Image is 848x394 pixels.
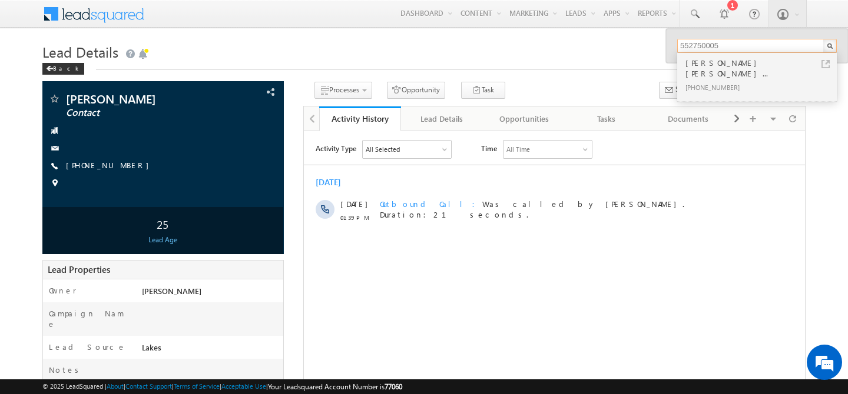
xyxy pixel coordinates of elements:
span: Contact [66,107,215,119]
span: Outbound Call [76,68,178,78]
span: 01:39 PM [37,81,72,92]
div: All Time [203,13,226,24]
span: 77060 [385,382,402,391]
span: Lead Details [42,42,118,61]
div: Documents [657,112,720,126]
div: Lead Age [45,235,280,245]
em: Start Chat [160,308,214,323]
div: All Selected [62,13,96,24]
div: All Selected [59,9,147,27]
div: 25 [45,213,280,235]
span: Time [177,9,193,26]
a: Contact Support [125,382,172,390]
span: [PERSON_NAME] [142,286,201,296]
a: Lead Details [401,106,483,131]
a: Activity History [319,106,402,131]
div: Lead Details [410,112,473,126]
span: Your Leadsquared Account Number is [268,382,402,391]
a: About [107,382,124,390]
span: Send Email [675,84,709,95]
div: Lakes [139,342,283,358]
button: Task [461,82,505,99]
label: Notes [49,365,83,375]
div: [DATE] [12,46,50,56]
div: Back [42,63,84,75]
div: Opportunities [493,112,555,126]
button: Send Email [659,82,714,99]
div: [PHONE_NUMBER] [683,80,841,94]
textarea: Type your message and hit 'Enter' [15,109,215,298]
label: Owner [49,285,77,296]
div: Chat with us now [61,62,198,77]
button: Processes [314,82,372,99]
label: Lead Source [49,342,126,352]
div: Minimize live chat window [193,6,221,34]
span: Activity Type [12,9,52,26]
div: Activity History [328,113,393,124]
span: Lead Properties [48,263,110,275]
label: Campaign Name [49,308,130,329]
img: d_60004797649_company_0_60004797649 [20,62,49,77]
div: [PERSON_NAME] [PERSON_NAME]... [683,56,841,80]
a: Back [42,62,90,72]
span: Was called by [PERSON_NAME]. Duration:21 seconds. [76,68,380,88]
a: Opportunities [483,106,566,131]
a: Acceptable Use [221,382,266,390]
a: Terms of Service [174,382,220,390]
div: Tasks [575,112,637,126]
span: [DATE] [37,68,63,78]
span: [PHONE_NUMBER] [66,160,155,172]
a: Documents [648,106,730,131]
span: [PERSON_NAME] [66,93,215,105]
span: © 2025 LeadSquared | | | | | [42,381,402,392]
a: Tasks [565,106,648,131]
span: Processes [329,85,359,94]
button: Opportunity [387,82,445,99]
